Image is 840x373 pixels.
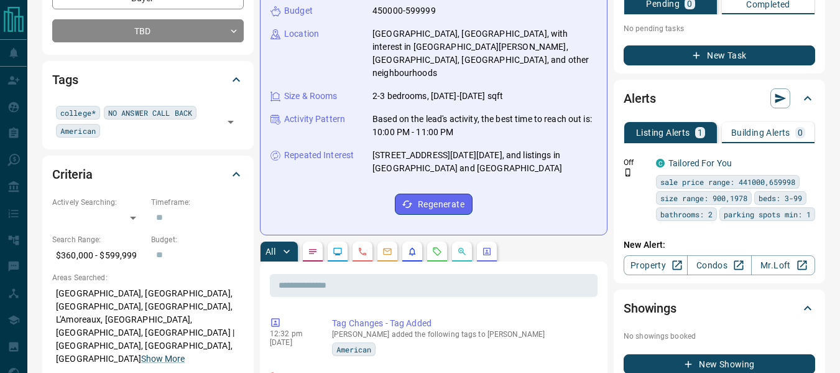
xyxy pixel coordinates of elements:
span: beds: 3-99 [759,192,802,204]
p: [STREET_ADDRESS][DATE][DATE], and listings in [GEOGRAPHIC_DATA] and [GEOGRAPHIC_DATA] [372,149,597,175]
div: condos.ca [656,159,665,168]
p: Repeated Interest [284,149,354,162]
span: sale price range: 441000,659998 [660,176,795,188]
p: Search Range: [52,234,145,245]
p: New Alert: [624,238,815,252]
p: Tag Changes - Tag Added [332,317,593,330]
p: 450000-599999 [372,4,436,17]
svg: Agent Actions [482,247,492,257]
span: NO ANSWER CALL BACK [108,106,192,119]
p: [PERSON_NAME] added the following tags to [PERSON_NAME] [332,330,593,339]
span: parking spots min: 1 [724,208,811,220]
p: All [265,247,275,256]
svg: Listing Alerts [407,247,417,257]
p: 0 [798,128,803,137]
p: Building Alerts [731,128,790,137]
p: Based on the lead's activity, the best time to reach out is: 10:00 PM - 11:00 PM [372,113,597,139]
p: Listing Alerts [636,128,690,137]
p: Timeframe: [151,197,244,208]
p: Areas Searched: [52,272,244,283]
button: Open [222,113,239,131]
span: American [60,125,96,137]
div: TBD [52,19,244,42]
p: 1 [698,128,703,137]
a: Tailored For You [668,158,732,168]
button: Show More [141,352,185,366]
p: 2-3 bedrooms, [DATE]-[DATE] sqft [372,90,503,103]
a: Mr.Loft [751,255,815,275]
p: Location [284,27,319,40]
h2: Criteria [52,164,93,184]
div: Alerts [624,83,815,113]
button: Regenerate [395,194,473,215]
a: Property [624,255,688,275]
p: No showings booked [624,331,815,342]
p: Actively Searching: [52,197,145,208]
p: Off [624,157,648,168]
p: 12:32 pm [270,329,313,338]
span: size range: 900,1978 [660,192,747,204]
h2: Tags [52,70,78,90]
svg: Notes [308,247,318,257]
p: [DATE] [270,338,313,347]
h2: Alerts [624,88,656,108]
svg: Push Notification Only [624,168,632,177]
svg: Requests [432,247,442,257]
svg: Calls [358,247,367,257]
span: American [336,343,371,356]
p: Activity Pattern [284,113,345,126]
svg: Opportunities [457,247,467,257]
svg: Emails [382,247,392,257]
p: Budget [284,4,313,17]
div: Showings [624,293,815,323]
span: college* [60,106,96,119]
a: Condos [687,255,751,275]
svg: Lead Browsing Activity [333,247,343,257]
div: Criteria [52,159,244,189]
p: [GEOGRAPHIC_DATA], [GEOGRAPHIC_DATA], [GEOGRAPHIC_DATA], [GEOGRAPHIC_DATA], L'Amoreaux, [GEOGRAPH... [52,283,244,369]
button: New Task [624,45,815,65]
p: Size & Rooms [284,90,338,103]
span: bathrooms: 2 [660,208,713,220]
h2: Showings [624,298,676,318]
p: No pending tasks [624,19,815,38]
p: Budget: [151,234,244,245]
div: Tags [52,65,244,95]
p: $360,000 - $599,999 [52,245,145,266]
p: [GEOGRAPHIC_DATA], [GEOGRAPHIC_DATA], with interest in [GEOGRAPHIC_DATA][PERSON_NAME], [GEOGRAPHI... [372,27,597,80]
